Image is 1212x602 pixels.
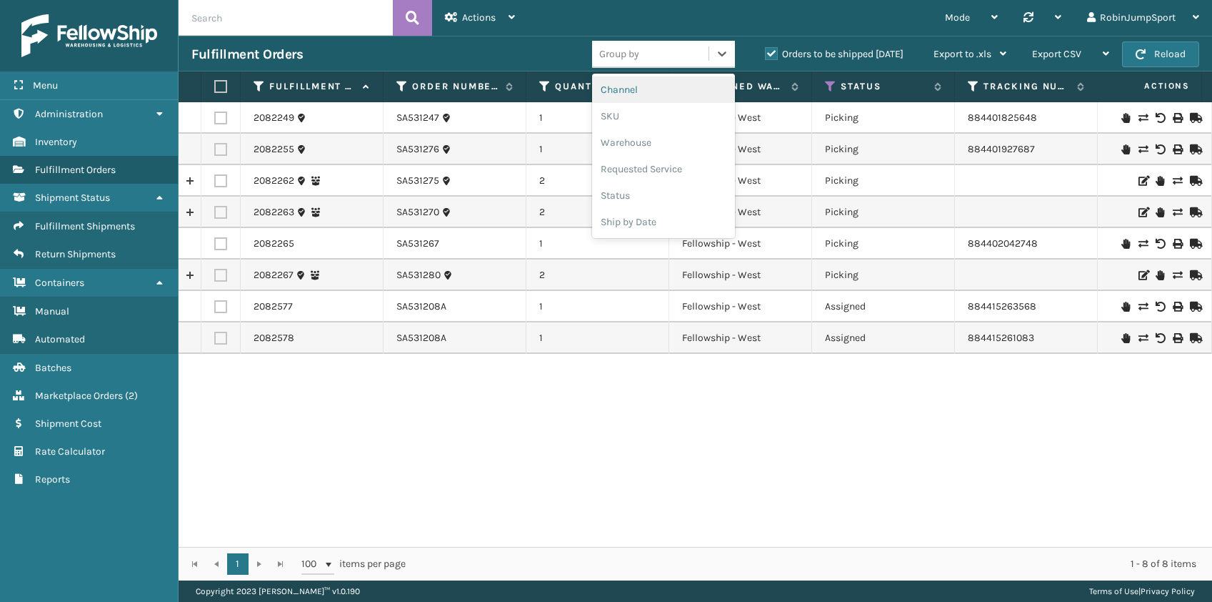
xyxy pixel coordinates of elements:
[592,182,735,209] div: Status
[1121,113,1130,123] i: On Hold
[33,79,58,92] span: Menu
[1156,302,1164,312] i: Void Label
[254,331,294,345] a: 2082578
[1190,333,1198,343] i: Mark as Shipped
[669,228,812,260] td: Fellowship - West
[1173,113,1181,123] i: Print Label
[35,108,103,120] span: Administration
[592,209,735,235] div: Ship by Date
[1173,333,1181,343] i: Print Label
[396,174,439,188] a: SA531275
[1121,144,1130,154] i: On Hold
[254,268,294,282] a: 2082267
[301,557,323,571] span: 100
[35,136,77,148] span: Inventory
[1121,302,1130,312] i: On Hold
[254,174,294,188] a: 2082262
[669,197,812,228] td: Fellowship - West
[254,300,293,314] a: 2082577
[1190,270,1198,280] i: Mark as Shipped
[1122,41,1199,67] button: Reload
[35,277,84,289] span: Containers
[426,557,1196,571] div: 1 - 8 of 8 items
[1173,302,1181,312] i: Print Label
[669,165,812,197] td: Fellowship - West
[812,228,955,260] td: Picking
[301,553,406,575] span: items per page
[669,291,812,322] td: Fellowship - West
[412,80,499,93] label: Order Number
[983,80,1070,93] label: Tracking Number
[1173,239,1181,249] i: Print Label
[35,445,105,458] span: Rate Calculator
[526,228,669,260] td: 1
[968,112,1037,124] a: 884401825648
[968,300,1036,312] a: 884415263568
[396,268,441,282] a: SA531280
[1190,144,1198,154] i: Mark as Shipped
[254,237,294,251] a: 2082265
[669,260,812,291] td: Fellowship - West
[968,332,1034,344] a: 884415261083
[1138,270,1147,280] i: Edit
[254,205,294,219] a: 2082263
[592,156,735,182] div: Requested Service
[1190,176,1198,186] i: Mark as Shipped
[812,322,955,354] td: Assigned
[1173,144,1181,154] i: Print Label
[35,192,110,204] span: Shipment Status
[1156,207,1164,217] i: On Hold
[599,46,639,61] div: Group by
[841,80,927,93] label: Status
[1156,113,1164,123] i: Void Label
[592,129,735,156] div: Warehouse
[196,581,360,602] p: Copyright 2023 [PERSON_NAME]™ v 1.0.190
[1138,113,1147,123] i: Change shipping
[1121,239,1130,249] i: On Hold
[1138,333,1147,343] i: Change shipping
[396,237,439,251] a: SA531267
[1141,586,1195,596] a: Privacy Policy
[35,418,101,430] span: Shipment Cost
[812,165,955,197] td: Picking
[35,248,116,260] span: Return Shipments
[35,333,85,345] span: Automated
[35,362,71,374] span: Batches
[698,80,784,93] label: Assigned Warehouse
[1190,207,1198,217] i: Mark as Shipped
[1156,333,1164,343] i: Void Label
[1173,176,1181,186] i: Change shipping
[1156,144,1164,154] i: Void Label
[396,300,446,314] a: SA531208A
[1138,239,1147,249] i: Change shipping
[526,260,669,291] td: 2
[35,220,135,232] span: Fulfillment Shipments
[125,390,138,402] span: ( 2 )
[1190,239,1198,249] i: Mark as Shipped
[669,134,812,165] td: Fellowship - West
[1156,239,1164,249] i: Void Label
[269,80,356,93] label: Fulfillment Order Id
[526,197,669,228] td: 2
[1173,207,1181,217] i: Change shipping
[21,14,157,57] img: logo
[968,237,1038,250] a: 884402042748
[254,142,294,157] a: 2082255
[1190,302,1198,312] i: Mark as Shipped
[526,291,669,322] td: 1
[35,164,116,176] span: Fulfillment Orders
[812,260,955,291] td: Picking
[35,473,70,485] span: Reports
[1089,586,1138,596] a: Terms of Use
[1156,176,1164,186] i: On Hold
[765,48,903,60] label: Orders to be shipped [DATE]
[1190,113,1198,123] i: Mark as Shipped
[669,102,812,134] td: Fellowship - West
[812,134,955,165] td: Picking
[1121,333,1130,343] i: On Hold
[592,77,735,103] div: Channel
[1138,207,1147,217] i: Edit
[1156,270,1164,280] i: On Hold
[1173,270,1181,280] i: Change shipping
[592,103,735,129] div: SKU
